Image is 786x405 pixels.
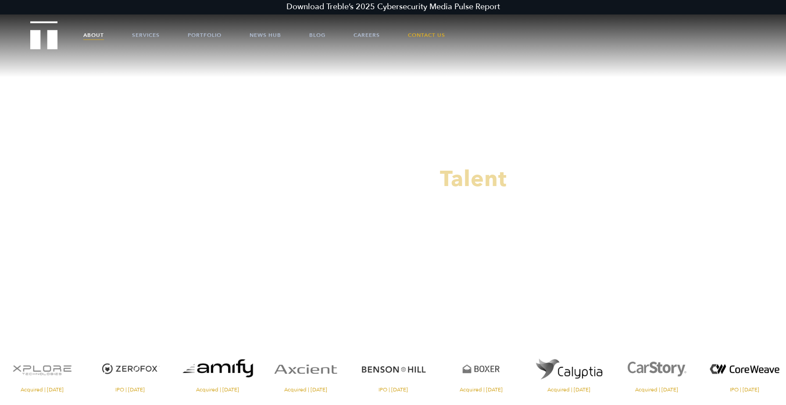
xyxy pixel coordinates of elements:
[352,351,435,392] a: Visit the Benson Hill website
[309,22,325,48] a: Blog
[615,351,698,392] a: Visit the CarStory website
[352,351,435,387] img: Benson Hill logo
[408,22,445,48] a: Contact Us
[88,387,171,392] span: IPO | [DATE]
[83,22,104,48] a: About
[0,387,84,392] span: Acquired | [DATE]
[352,387,435,392] span: IPO | [DATE]
[615,387,698,392] span: Acquired | [DATE]
[88,351,171,387] img: ZeroFox logo
[176,387,259,392] span: Acquired | [DATE]
[132,22,160,48] a: Services
[264,387,347,392] span: Acquired | [DATE]
[354,22,380,48] a: Careers
[30,21,58,49] img: Treble logo
[250,22,281,48] a: News Hub
[0,351,84,387] img: XPlore logo
[615,351,698,387] img: CarStory logo
[188,22,222,48] a: Portfolio
[0,351,84,392] a: Visit the XPlore website
[264,351,347,392] a: Visit the Axcient website
[439,351,523,392] a: Visit the Boxer website
[440,164,507,194] span: Talent
[439,387,523,392] span: Acquired | [DATE]
[439,351,523,387] img: Boxer logo
[527,387,611,392] span: Acquired | [DATE]
[88,351,171,392] a: Visit the ZeroFox website
[527,351,611,392] a: Visit the website
[176,351,259,392] a: Visit the website
[264,351,347,387] img: Axcient logo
